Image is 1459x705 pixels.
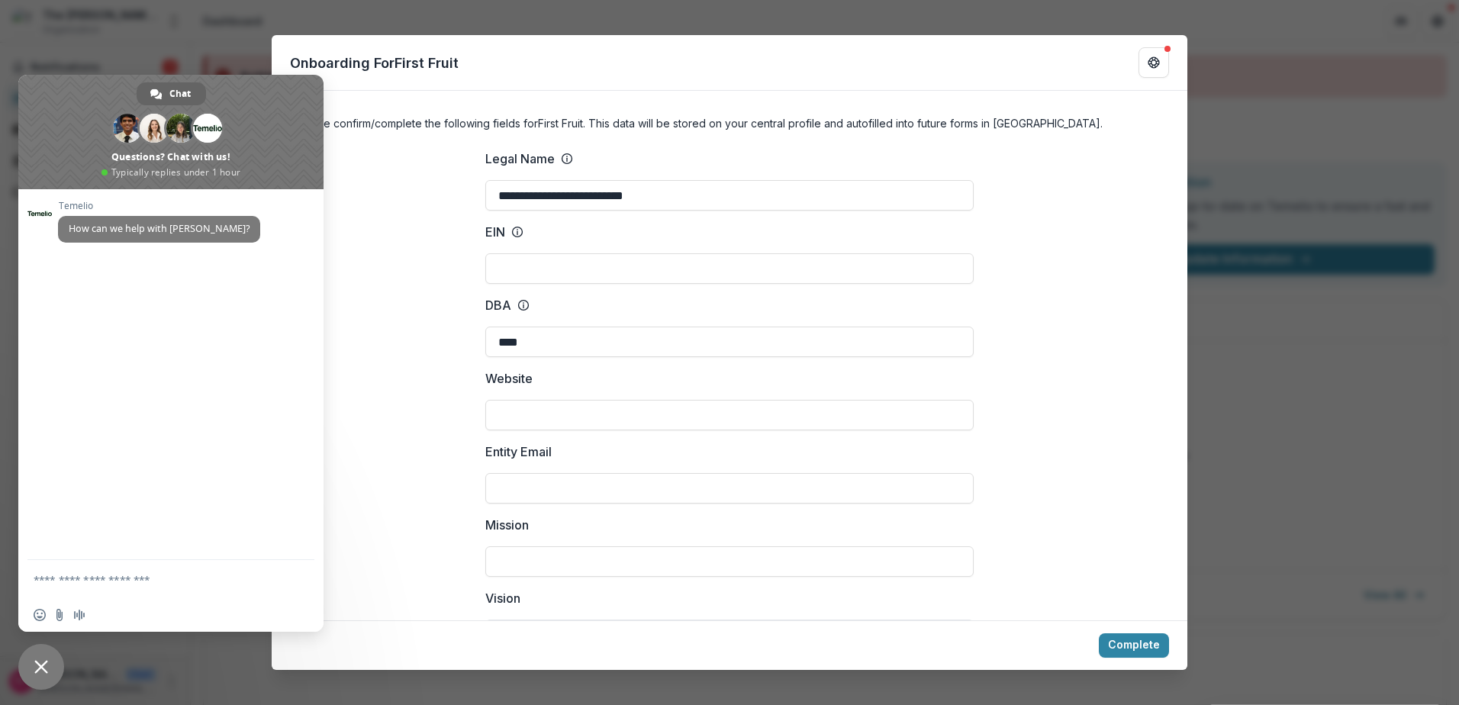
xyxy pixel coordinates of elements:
[34,609,46,621] span: Insert an emoji
[485,296,511,314] p: DBA
[1099,633,1169,658] button: Complete
[485,150,555,168] p: Legal Name
[69,222,250,235] span: How can we help with [PERSON_NAME]?
[485,443,552,461] p: Entity Email
[485,589,520,607] p: Vision
[296,115,1163,131] h4: Please confirm/complete the following fields for First Fruit . This data will be stored on your c...
[18,644,64,690] div: Close chat
[485,516,529,534] p: Mission
[1139,47,1169,78] button: Get Help
[485,369,533,388] p: Website
[137,82,206,105] div: Chat
[485,223,505,241] p: EIN
[58,201,260,211] span: Temelio
[290,53,459,73] p: Onboarding For First Fruit
[34,573,275,587] textarea: Compose your message...
[169,82,191,105] span: Chat
[73,609,85,621] span: Audio message
[53,609,66,621] span: Send a file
